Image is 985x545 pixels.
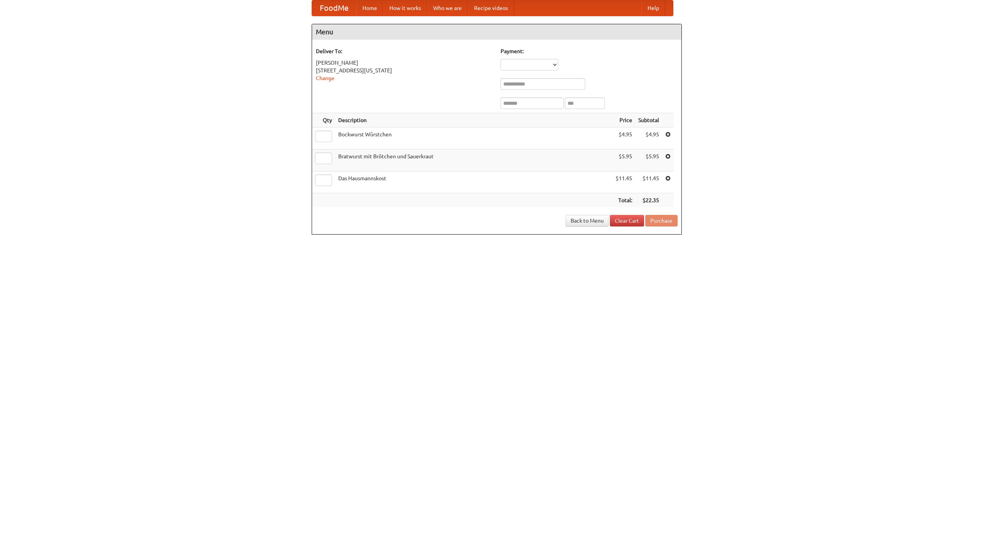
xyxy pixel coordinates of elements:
[613,171,635,193] td: $11.45
[316,67,493,74] div: [STREET_ADDRESS][US_STATE]
[635,113,662,127] th: Subtotal
[356,0,383,16] a: Home
[566,215,609,226] a: Back to Menu
[335,127,613,149] td: Bockwurst Würstchen
[312,0,356,16] a: FoodMe
[312,113,335,127] th: Qty
[501,47,678,55] h5: Payment:
[613,149,635,171] td: $5.95
[316,47,493,55] h5: Deliver To:
[427,0,468,16] a: Who we are
[641,0,665,16] a: Help
[468,0,514,16] a: Recipe videos
[312,24,681,40] h4: Menu
[635,149,662,171] td: $5.95
[383,0,427,16] a: How it works
[635,193,662,208] th: $22.35
[316,75,334,81] a: Change
[335,171,613,193] td: Das Hausmannskost
[635,171,662,193] td: $11.45
[613,193,635,208] th: Total:
[613,127,635,149] td: $4.95
[645,215,678,226] button: Purchase
[635,127,662,149] td: $4.95
[316,59,493,67] div: [PERSON_NAME]
[610,215,644,226] a: Clear Cart
[335,113,613,127] th: Description
[613,113,635,127] th: Price
[335,149,613,171] td: Bratwurst mit Brötchen und Sauerkraut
